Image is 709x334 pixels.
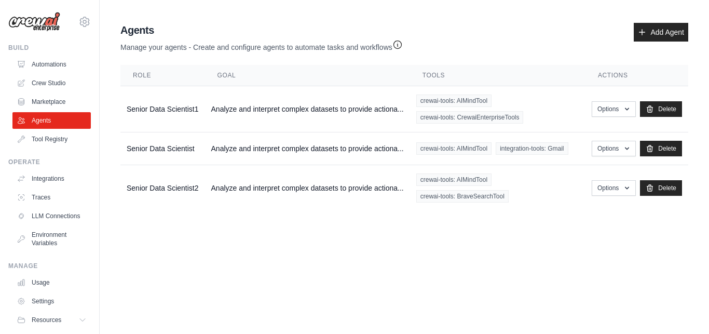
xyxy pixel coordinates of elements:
span: crewai-tools: AIMindTool [416,142,492,155]
a: Tool Registry [12,131,91,148]
a: Marketplace [12,93,91,110]
a: Crew Studio [12,75,91,91]
p: Manage your agents - Create and configure agents to automate tasks and workflows [120,37,403,52]
span: crewai-tools: AIMindTool [416,173,492,186]
h2: Agents [120,23,403,37]
span: Resources [32,316,61,324]
a: Add Agent [634,23,688,42]
button: Options [592,141,636,156]
a: Environment Variables [12,226,91,251]
a: Delete [640,101,682,117]
div: Operate [8,158,91,166]
button: Resources [12,312,91,328]
td: Analyze and interpret complex datasets to provide actiona... [205,132,410,165]
a: LLM Connections [12,208,91,224]
a: Usage [12,274,91,291]
a: Integrations [12,170,91,187]
div: Build [8,44,91,52]
div: Manage [8,262,91,270]
td: Analyze and interpret complex datasets to provide actiona... [205,165,410,211]
td: Analyze and interpret complex datasets to provide actiona... [205,86,410,132]
button: Options [592,180,636,196]
th: Actions [585,65,688,86]
td: Senior Data Scientist1 [120,86,205,132]
span: crewai-tools: BraveSearchTool [416,190,509,203]
span: crewai-tools: AIMindTool [416,95,492,107]
a: Traces [12,189,91,206]
a: Delete [640,141,682,156]
th: Tools [410,65,585,86]
th: Goal [205,65,410,86]
span: crewai-tools: CrewaiEnterpriseTools [416,111,524,124]
a: Agents [12,112,91,129]
a: Settings [12,293,91,310]
button: Options [592,101,636,117]
th: Role [120,65,205,86]
td: Senior Data Scientist2 [120,165,205,211]
td: Senior Data Scientist [120,132,205,165]
a: Delete [640,180,682,196]
img: Logo [8,12,60,32]
a: Automations [12,56,91,73]
span: integration-tools: Gmail [496,142,568,155]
